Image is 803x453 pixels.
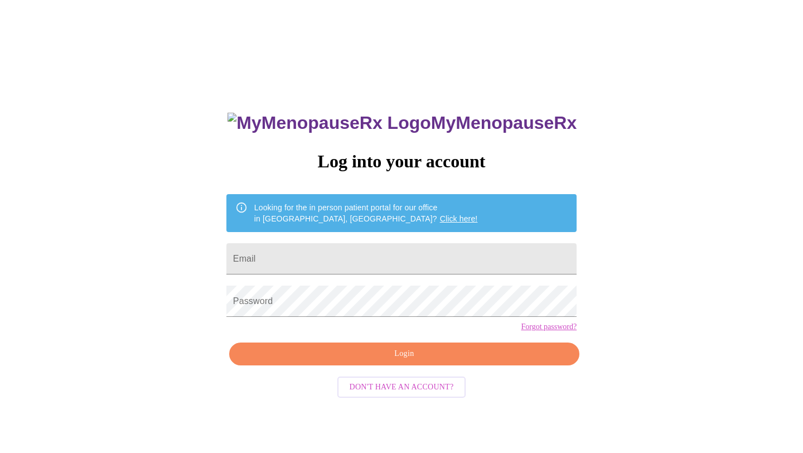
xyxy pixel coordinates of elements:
span: Don't have an account? [350,380,454,394]
h3: MyMenopauseRx [228,113,577,133]
a: Forgot password? [521,322,577,331]
span: Login [242,347,567,361]
button: Login [229,343,579,365]
img: MyMenopauseRx Logo [228,113,430,133]
div: Looking for the in person patient portal for our office in [GEOGRAPHIC_DATA], [GEOGRAPHIC_DATA]? [254,197,478,229]
h3: Log into your account [226,151,577,172]
a: Don't have an account? [335,382,469,391]
button: Don't have an account? [337,377,466,398]
a: Click here! [440,214,478,223]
